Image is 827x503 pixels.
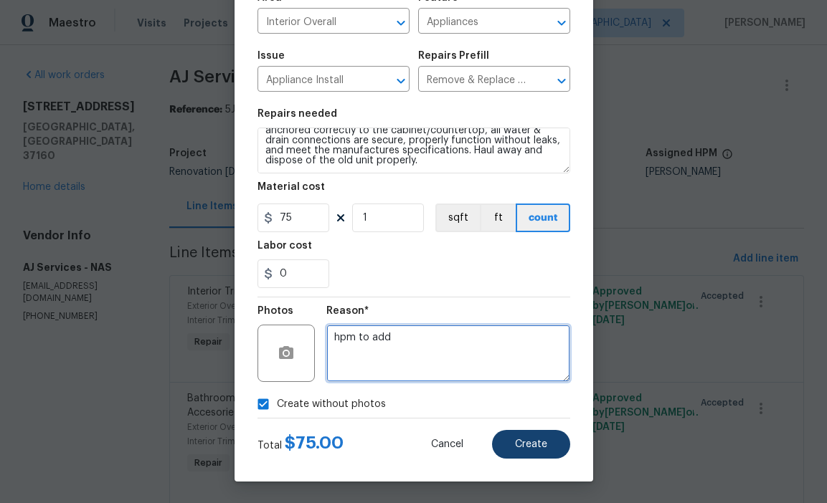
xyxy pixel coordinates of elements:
[391,13,411,33] button: Open
[552,13,572,33] button: Open
[257,306,293,316] h5: Photos
[257,128,570,173] textarea: Remove the existing dishwasher and replace it with a new dishwasher provided by OD. Ensure that t...
[257,241,312,251] h5: Labor cost
[326,306,369,316] h5: Reason*
[435,203,480,232] button: sqft
[257,51,285,61] h5: Issue
[391,71,411,91] button: Open
[326,325,570,382] textarea: hpm to add
[418,51,489,61] h5: Repairs Prefill
[277,397,386,412] span: Create without photos
[516,203,570,232] button: count
[431,439,463,450] span: Cancel
[257,182,325,192] h5: Material cost
[552,71,572,91] button: Open
[492,430,570,459] button: Create
[480,203,516,232] button: ft
[408,430,486,459] button: Cancel
[285,434,344,451] span: $ 75.00
[257,109,337,119] h5: Repairs needed
[515,439,547,450] span: Create
[257,436,344,453] div: Total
